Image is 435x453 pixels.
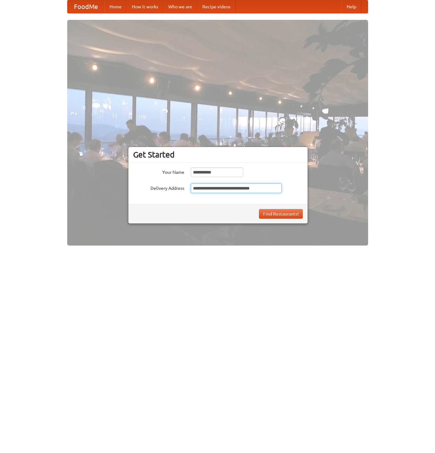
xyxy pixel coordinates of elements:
a: How it works [127,0,163,13]
a: Recipe videos [197,0,236,13]
h3: Get Started [133,150,303,159]
a: FoodMe [68,0,104,13]
label: Delivery Address [133,183,184,191]
label: Your Name [133,167,184,175]
a: Who we are [163,0,197,13]
a: Help [342,0,361,13]
button: Find Restaurants! [259,209,303,219]
a: Home [104,0,127,13]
